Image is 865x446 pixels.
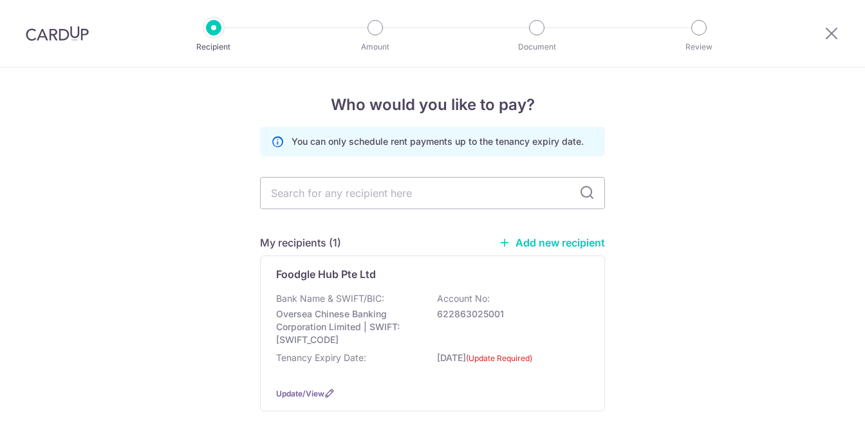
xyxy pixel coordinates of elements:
[437,308,581,321] p: 622863025001
[260,93,605,116] h4: Who would you like to pay?
[276,292,384,305] p: Bank Name & SWIFT/BIC:
[437,292,490,305] p: Account No:
[466,352,532,365] label: (Update Required)
[260,177,605,209] input: Search for any recipient here
[276,351,366,364] p: Tenancy Expiry Date:
[276,389,324,398] a: Update/View
[489,41,584,53] p: Document
[328,41,423,53] p: Amount
[26,26,89,41] img: CardUp
[260,235,341,250] h5: My recipients (1)
[292,135,584,148] p: You can only schedule rent payments up to the tenancy expiry date.
[276,266,376,282] p: Foodgle Hub Pte Ltd
[651,41,747,53] p: Review
[437,351,581,373] p: [DATE]
[166,41,261,53] p: Recipient
[499,236,605,249] a: Add new recipient
[276,308,420,346] p: Oversea Chinese Banking Corporation Limited | SWIFT: [SWIFT_CODE]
